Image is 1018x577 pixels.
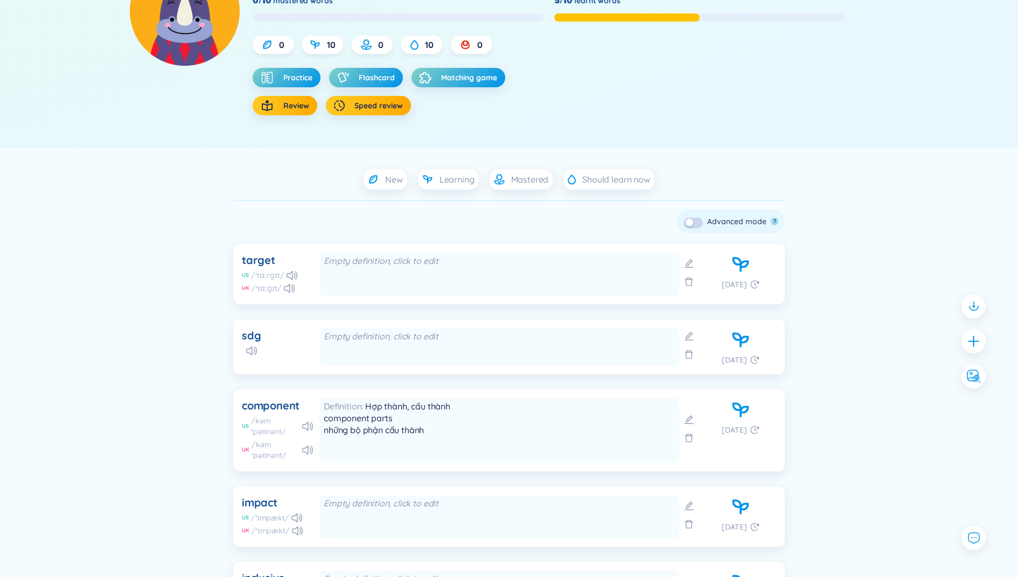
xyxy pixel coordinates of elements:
[440,173,475,185] span: Learning
[242,527,249,534] div: UK
[425,39,434,51] span: 10
[119,64,182,71] div: Keywords by Traffic
[707,215,766,227] div: Advanced mode
[967,335,980,348] span: plus
[251,512,289,523] div: /ˈɪmpækt/
[242,446,249,454] div: UK
[324,330,675,342] div: Empty definition, click to edit
[251,415,300,437] div: /kəmˈpəʊnənt/
[242,398,299,413] div: component
[251,270,284,281] div: /ˈtɑːrɡɪt/
[327,39,336,51] span: 10
[252,439,300,461] div: /kəmˈpəʊnənt/
[242,272,249,279] div: US
[242,328,261,343] div: sdg
[283,100,309,111] span: Review
[771,218,778,225] button: ?
[326,96,411,115] button: Speed review
[511,173,549,185] span: Mastered
[253,96,317,115] button: Review
[252,525,290,536] div: /ˈɪmpækt/
[41,64,96,71] div: Domain Overview
[242,253,275,268] div: target
[252,283,282,294] div: /ˈtɑːɡɪt/
[279,39,284,51] span: 0
[582,173,650,185] span: Should learn now
[324,497,675,509] div: Empty definition, click to edit
[242,284,249,292] div: UK
[354,100,403,111] span: Speed review
[385,173,403,185] span: New
[30,17,53,26] div: v 4.0.25
[324,401,450,435] span: Hợp thành, cấu thành component parts những bộ phận cấu thành
[477,39,483,51] span: 0
[253,68,320,87] button: Practice
[324,255,675,267] div: Empty definition, click to edit
[29,62,38,71] img: tab_domain_overview_orange.svg
[242,495,277,510] div: impact
[378,39,384,51] span: 0
[242,514,249,522] div: US
[722,279,747,290] span: [DATE]
[107,62,116,71] img: tab_keywords_by_traffic_grey.svg
[283,72,312,83] span: Practice
[412,68,505,87] button: Matching game
[722,424,747,436] span: [DATE]
[242,422,249,430] div: US
[28,28,118,37] div: Domain: [DOMAIN_NAME]
[329,68,403,87] button: Flashcard
[722,521,747,533] span: [DATE]
[17,28,26,37] img: website_grey.svg
[324,401,365,412] span: Definition
[722,354,747,366] span: [DATE]
[17,17,26,26] img: logo_orange.svg
[441,72,497,83] span: Matching game
[359,72,395,83] span: Flashcard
